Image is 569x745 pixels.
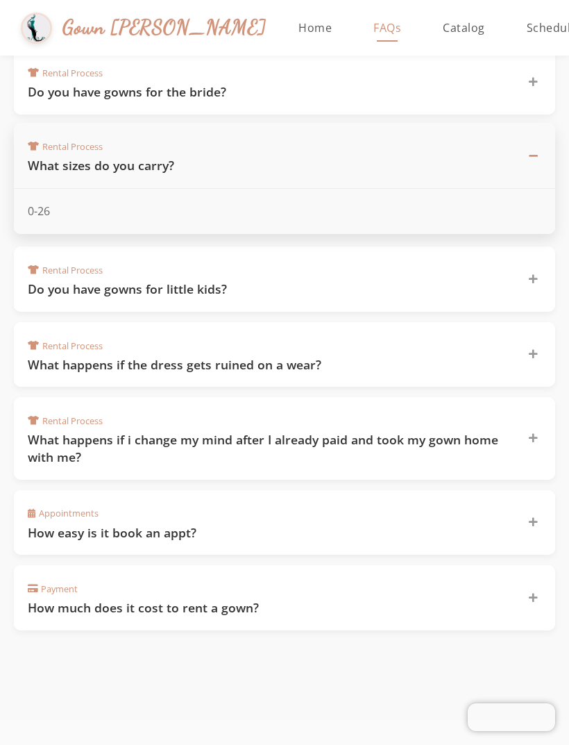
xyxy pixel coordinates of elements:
p: 0-26 [28,203,541,221]
h3: Do you have gowns for the bride? [28,83,511,101]
span: Home [298,20,332,35]
span: Catalog [443,20,485,35]
h3: How much does it cost to rent a gown? [28,599,511,617]
span: Payment [28,583,78,596]
span: Rental Process [28,67,103,80]
img: Gown Gmach Logo [21,12,52,44]
span: Gown [PERSON_NAME] [62,12,266,42]
a: Gown [PERSON_NAME] [21,9,253,47]
span: Rental Process [28,264,103,277]
span: Rental Process [28,340,103,353]
h3: How easy is it book an appt? [28,524,511,542]
span: FAQs [373,20,401,35]
span: Appointments [28,507,99,520]
h3: What sizes do you carry? [28,157,511,174]
h3: What happens if the dress gets ruined on a wear? [28,356,511,374]
h3: What happens if i change my mind after I already paid and took my gown home with me? [28,431,511,465]
span: Rental Process [28,140,103,153]
h3: Do you have gowns for little kids? [28,281,511,298]
span: Rental Process [28,415,103,428]
iframe: Chatra live chat [468,703,555,731]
